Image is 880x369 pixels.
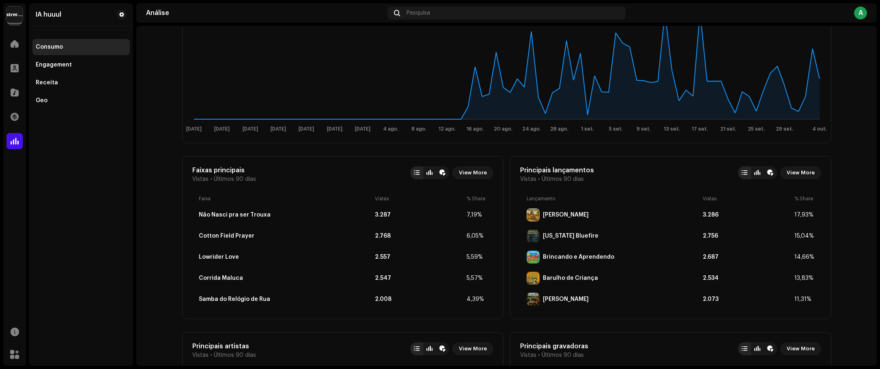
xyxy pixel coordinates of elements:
span: Últimos 90 dias [542,352,584,358]
div: Manu Lapu [543,212,589,218]
div: Faixas principais [192,166,256,174]
div: Principais lançamentos [520,166,594,174]
div: 13,83% [794,275,815,281]
div: Lançamento [527,195,699,202]
div: 2.547 [375,275,463,281]
text: 20 ago. [494,127,512,131]
div: 15,04% [794,233,815,239]
div: % Share [794,195,815,202]
re-m-nav-item: Receita [32,75,130,91]
text: 24 ago. [522,127,540,131]
div: 14,66% [794,254,815,260]
button: View More [452,166,493,179]
div: Principais artistas [192,342,256,350]
div: 2.768 [375,233,463,239]
span: Últimos 90 dias [214,176,256,182]
text: 17 set. [692,127,708,131]
text: 28 ago. [550,127,568,131]
div: 5,59% [467,254,487,260]
div: 3.287 [375,212,463,218]
text: 1 set. [581,127,594,131]
text: 9 set. [637,127,651,131]
span: • [538,176,540,182]
span: View More [459,165,487,181]
div: 7,19% [467,212,487,218]
span: Pesquisa [407,10,430,16]
span: • [210,176,212,182]
span: Vistas [520,352,536,358]
div: 2.557 [375,254,463,260]
re-m-nav-item: Engagement [32,57,130,73]
div: % Share [467,195,487,202]
img: 2FC8D401-B3B7-4AFB-9FC4-EB49A7B283C4 [527,293,540,306]
div: Faixa [199,195,372,202]
div: Geo [36,97,47,104]
div: 2.687 [703,254,791,260]
text: 4 ago. [383,127,398,131]
span: View More [787,165,815,181]
img: 3C533D43-0D80-4C7E-879F-B1B848EC5A72 [527,208,540,221]
text: 29 set. [775,127,793,131]
div: 2.008 [375,296,463,302]
button: View More [780,342,821,355]
button: View More [780,166,821,179]
img: 6E6EB5F8-D672-467A-8E80-F8070740FFA4 [527,230,540,242]
div: 4,39% [467,296,487,302]
div: Tennessee Bluefire [543,233,598,239]
re-m-nav-item: Geo [32,92,130,109]
div: Vistas [375,195,463,202]
div: Vistas [703,195,791,202]
div: Cotton Field Prayer [199,233,254,239]
text: [DATE] [270,127,286,132]
text: [DATE] [355,127,370,132]
img: 96234780-1BD6-443E-A881-EC9BC231C4AE [527,272,540,285]
text: [DATE] [299,127,314,132]
div: A [854,6,867,19]
text: 8 ago. [411,127,426,131]
span: View More [459,341,487,357]
img: FC0E6E15-9BD8-42C1-9313-9F1507A0E83D [527,251,540,264]
span: • [210,352,212,358]
div: Receita [36,79,58,86]
div: Corrida Maluca [199,275,243,281]
div: 17,93% [794,212,815,218]
div: Não Nasci pra ser Trouxa [199,212,271,218]
img: 408b884b-546b-4518-8448-1008f9c76b02 [6,6,23,23]
div: 11,31% [794,296,815,302]
div: 3.286 [703,212,791,218]
text: 4 out. [812,127,827,131]
span: • [538,352,540,358]
div: Samba do Relógio de Rua [199,296,270,302]
text: 13 set. [664,127,680,131]
div: 2.073 [703,296,791,302]
span: Últimos 90 dias [214,352,256,358]
span: Vistas [192,176,209,182]
text: 5 set. [609,127,622,131]
text: 16 ago. [467,127,484,131]
div: Samba Serrano [543,296,589,302]
div: 2.534 [703,275,791,281]
span: Vistas [520,176,536,182]
div: Análise [146,10,384,16]
text: [DATE] [186,127,202,132]
div: 6,05% [467,233,487,239]
span: Últimos 90 dias [542,176,584,182]
div: Lowrider Love [199,254,239,260]
text: 21 set. [720,127,736,131]
div: 5,57% [467,275,487,281]
text: [DATE] [214,127,230,132]
div: Principais gravadoras [520,342,588,350]
span: View More [787,341,815,357]
text: [DATE] [242,127,258,132]
text: 25 set. [748,127,765,131]
span: Vistas [192,352,209,358]
div: Consumo [36,44,63,50]
div: Brincando e Aprendendo [543,254,614,260]
div: 2.756 [703,233,791,239]
div: IA huuul [36,11,61,18]
div: Barulho de Criança [543,275,598,281]
text: [DATE] [327,127,342,132]
button: View More [452,342,493,355]
text: 12 ago. [438,127,455,131]
div: Engagement [36,62,72,68]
